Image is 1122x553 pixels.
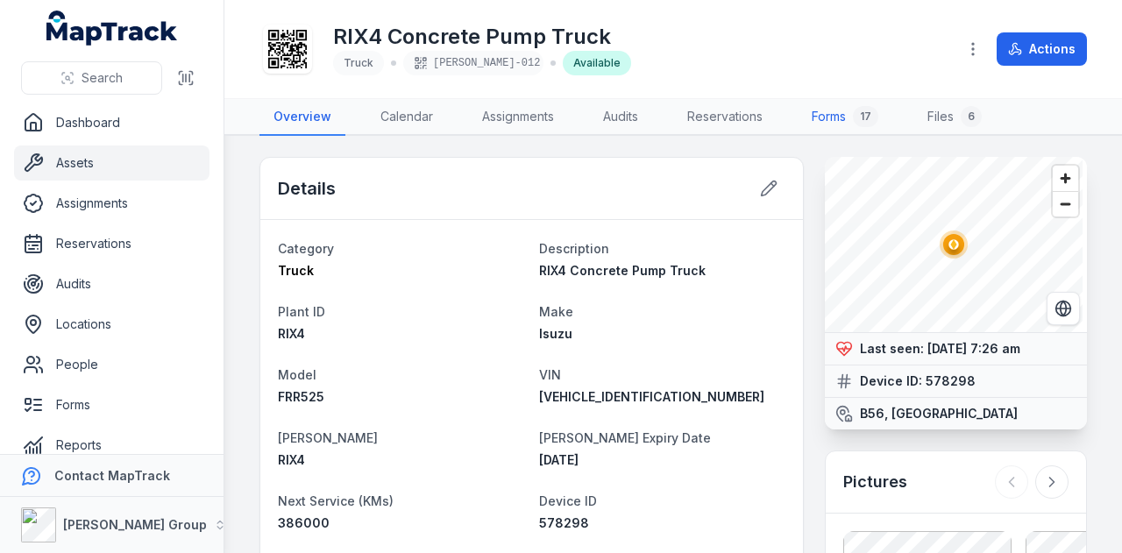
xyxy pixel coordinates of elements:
span: [PERSON_NAME] Expiry Date [539,430,711,445]
span: Model [278,367,316,382]
span: RIX4 [278,326,305,341]
button: Zoom out [1053,191,1078,216]
a: Calendar [366,99,447,136]
button: Switch to Satellite View [1047,292,1080,325]
span: [DATE] [539,452,579,467]
span: Description [539,241,609,256]
span: FRR525 [278,389,324,404]
a: Locations [14,307,209,342]
span: [PERSON_NAME] [278,430,378,445]
strong: [PERSON_NAME] Group [63,517,207,532]
strong: 578298 [926,372,976,390]
a: Overview [259,99,345,136]
canvas: Map [825,157,1083,332]
a: Forms [14,387,209,422]
span: Truck [278,263,314,278]
a: Dashboard [14,105,209,140]
a: Audits [14,266,209,301]
span: RIX4 [278,452,305,467]
div: Available [563,51,631,75]
a: People [14,347,209,382]
div: [PERSON_NAME]-012 [403,51,543,75]
a: Reports [14,428,209,463]
button: Actions [997,32,1087,66]
span: Next Service (KMs) [278,493,394,508]
span: Isuzu [539,326,572,341]
a: Forms17 [798,99,892,136]
h2: Details [278,176,336,201]
a: Reservations [673,99,777,136]
span: 386000 [278,515,330,530]
button: Zoom in [1053,166,1078,191]
a: MapTrack [46,11,178,46]
strong: Last seen: [860,340,924,358]
strong: Device ID: [860,372,922,390]
div: 6 [961,106,982,127]
div: 17 [853,106,878,127]
button: Search [21,61,162,95]
span: Truck [344,56,373,69]
span: 578298 [539,515,589,530]
span: VIN [539,367,561,382]
span: Search [82,69,123,87]
strong: B56, [GEOGRAPHIC_DATA] [860,405,1018,422]
span: [VEHICLE_IDENTIFICATION_NUMBER] [539,389,764,404]
span: Plant ID [278,304,325,319]
a: Assignments [468,99,568,136]
a: Reservations [14,226,209,261]
span: RIX4 Concrete Pump Truck [539,263,706,278]
span: [DATE] 7:26 am [927,341,1020,356]
time: 20/08/2025, 7:26:15 am [927,341,1020,356]
span: Make [539,304,573,319]
h1: RIX4 Concrete Pump Truck [333,23,631,51]
span: Device ID [539,493,597,508]
span: Category [278,241,334,256]
a: Assets [14,145,209,181]
h3: Pictures [843,470,907,494]
a: Files6 [913,99,996,136]
a: Audits [589,99,652,136]
strong: Contact MapTrack [54,468,170,483]
time: 26/07/2026, 10:00:00 am [539,452,579,467]
a: Assignments [14,186,209,221]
